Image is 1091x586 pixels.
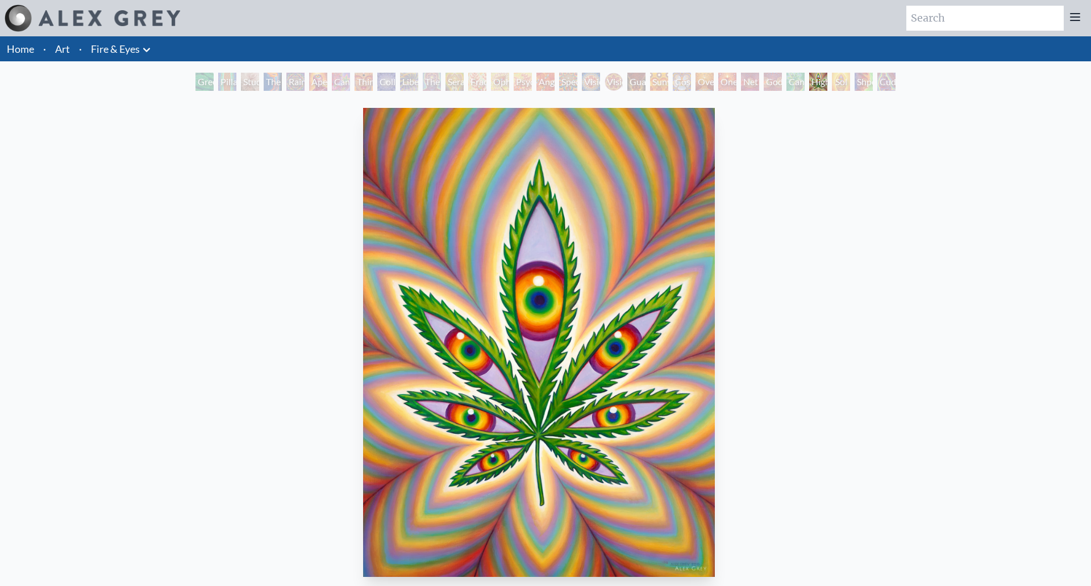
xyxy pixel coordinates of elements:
a: Art [55,41,70,57]
div: Rainbow Eye Ripple [286,73,305,91]
a: Home [7,43,34,55]
div: Sol Invictus [832,73,850,91]
div: The Seer [423,73,441,91]
div: Third Eye Tears of Joy [355,73,373,91]
div: Oversoul [696,73,714,91]
div: Liberation Through Seeing [400,73,418,91]
input: Search [906,6,1064,31]
div: Fractal Eyes [468,73,486,91]
div: Ophanic Eyelash [491,73,509,91]
div: Collective Vision [377,73,395,91]
div: Study for the Great Turn [241,73,259,91]
div: Cannabis Sutra [332,73,350,91]
div: Godself [764,73,782,91]
div: Guardian of Infinite Vision [627,73,646,91]
div: Cannafist [786,73,805,91]
div: Vision Crystal Tondo [605,73,623,91]
div: Psychomicrograph of a Fractal Paisley Cherub Feather Tip [514,73,532,91]
a: Fire & Eyes [91,41,140,57]
div: Cuddle [877,73,896,91]
div: Aperture [309,73,327,91]
div: Net of Being [741,73,759,91]
li: · [74,36,86,61]
div: Angel Skin [536,73,555,91]
div: Cosmic Elf [673,73,691,91]
div: Vision Crystal [582,73,600,91]
div: Higher Vision [809,73,827,91]
div: Pillar of Awareness [218,73,236,91]
div: The Torch [264,73,282,91]
div: Spectral Lotus [559,73,577,91]
img: Higher-Vision-2015-Alex-Grey-watermarked.jpg [363,108,715,577]
div: Green Hand [195,73,214,91]
li: · [39,36,51,61]
div: Seraphic Transport Docking on the Third Eye [445,73,464,91]
div: Sunyata [650,73,668,91]
div: Shpongled [855,73,873,91]
div: One [718,73,736,91]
